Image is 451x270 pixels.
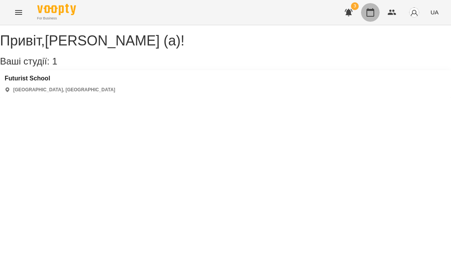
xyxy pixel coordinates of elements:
[430,8,439,16] span: UA
[37,4,76,15] img: Voopty Logo
[37,16,76,21] span: For Business
[52,56,57,66] span: 1
[9,3,28,22] button: Menu
[5,75,115,82] a: Futurist School
[427,5,442,19] button: UA
[351,2,359,10] span: 3
[13,87,115,93] p: [GEOGRAPHIC_DATA], [GEOGRAPHIC_DATA]
[409,7,420,18] img: avatar_s.png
